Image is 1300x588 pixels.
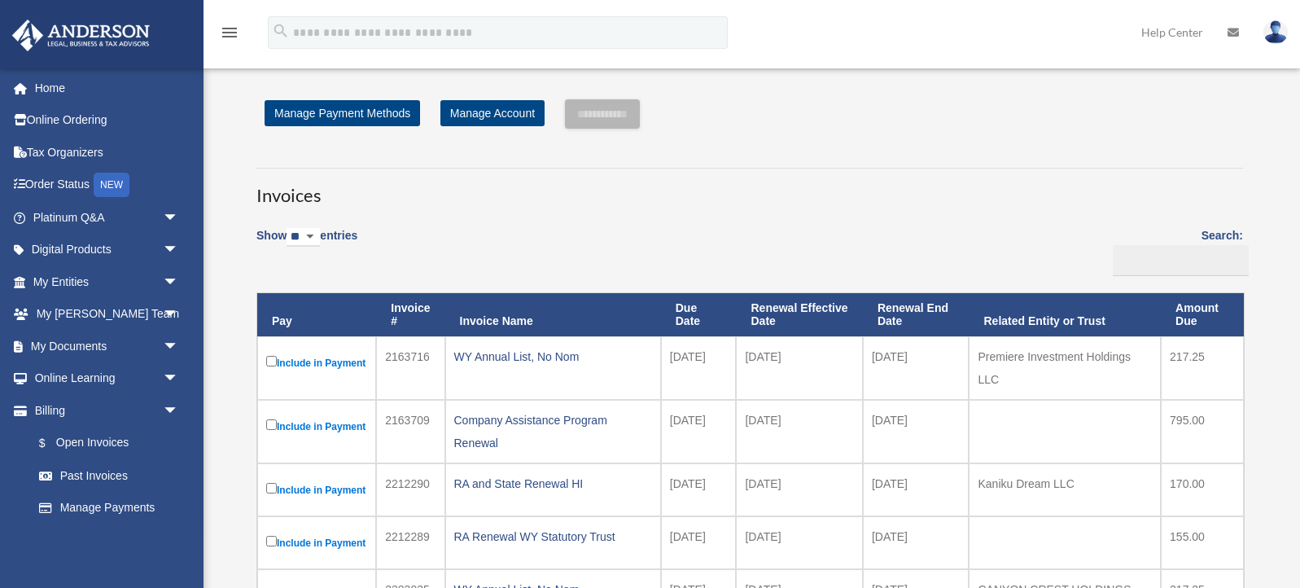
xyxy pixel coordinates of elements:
[11,201,204,234] a: Platinum Q&Aarrow_drop_down
[661,400,737,463] td: [DATE]
[11,169,204,202] a: Order StatusNEW
[376,293,444,337] th: Invoice #: activate to sort column ascending
[163,362,195,396] span: arrow_drop_down
[11,362,204,395] a: Online Learningarrow_drop_down
[863,293,970,337] th: Renewal End Date: activate to sort column ascending
[1161,400,1244,463] td: 795.00
[969,463,1161,516] td: Kaniku Dream LLC
[736,463,862,516] td: [DATE]
[969,293,1161,337] th: Related Entity or Trust: activate to sort column ascending
[376,516,444,569] td: 2212289
[266,419,277,430] input: Include in Payment
[11,330,204,362] a: My Documentsarrow_drop_down
[376,400,444,463] td: 2163709
[11,234,204,266] a: Digital Productsarrow_drop_down
[454,472,652,495] div: RA and State Renewal HI
[445,293,661,337] th: Invoice Name: activate to sort column ascending
[163,234,195,267] span: arrow_drop_down
[863,463,970,516] td: [DATE]
[266,416,367,437] label: Include in Payment
[272,22,290,40] i: search
[48,433,56,454] span: $
[736,293,862,337] th: Renewal Effective Date: activate to sort column ascending
[863,336,970,400] td: [DATE]
[736,516,862,569] td: [DATE]
[1107,226,1243,276] label: Search:
[256,168,1243,208] h3: Invoices
[220,23,239,42] i: menu
[163,330,195,363] span: arrow_drop_down
[454,409,652,454] div: Company Assistance Program Renewal
[863,400,970,463] td: [DATE]
[736,400,862,463] td: [DATE]
[454,345,652,368] div: WY Annual List, No Nom
[163,201,195,235] span: arrow_drop_down
[1263,20,1288,44] img: User Pic
[661,516,737,569] td: [DATE]
[11,524,204,556] a: Events Calendar
[94,173,129,197] div: NEW
[376,463,444,516] td: 2212290
[661,336,737,400] td: [DATE]
[661,293,737,337] th: Due Date: activate to sort column ascending
[266,483,277,494] input: Include in Payment
[163,298,195,331] span: arrow_drop_down
[1161,336,1244,400] td: 217.25
[23,459,195,492] a: Past Invoices
[7,20,155,51] img: Anderson Advisors Platinum Portal
[736,336,862,400] td: [DATE]
[266,536,277,546] input: Include in Payment
[1161,463,1244,516] td: 170.00
[23,492,195,524] a: Manage Payments
[266,533,367,553] label: Include in Payment
[11,265,204,298] a: My Entitiesarrow_drop_down
[661,463,737,516] td: [DATE]
[266,356,277,366] input: Include in Payment
[1113,245,1249,276] input: Search:
[863,516,970,569] td: [DATE]
[256,226,357,263] label: Show entries
[11,394,195,427] a: Billingarrow_drop_down
[969,336,1161,400] td: Premiere Investment Holdings LLC
[266,353,367,373] label: Include in Payment
[163,265,195,299] span: arrow_drop_down
[11,298,204,331] a: My [PERSON_NAME] Teamarrow_drop_down
[266,480,367,500] label: Include in Payment
[265,100,420,126] a: Manage Payment Methods
[220,29,239,42] a: menu
[257,293,376,337] th: Pay: activate to sort column descending
[287,228,320,247] select: Showentries
[11,136,204,169] a: Tax Organizers
[11,104,204,137] a: Online Ordering
[1161,516,1244,569] td: 155.00
[454,525,652,548] div: RA Renewal WY Statutory Trust
[440,100,545,126] a: Manage Account
[376,336,444,400] td: 2163716
[23,427,187,460] a: $Open Invoices
[163,394,195,428] span: arrow_drop_down
[1161,293,1244,337] th: Amount Due: activate to sort column ascending
[11,72,204,104] a: Home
